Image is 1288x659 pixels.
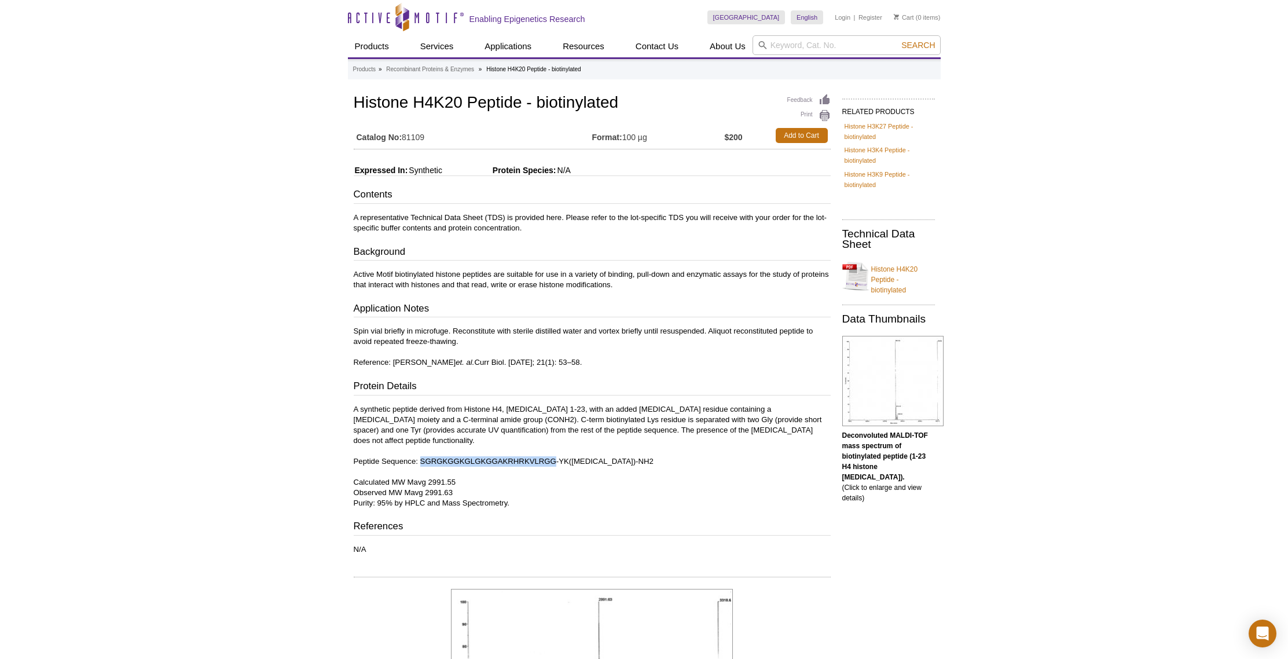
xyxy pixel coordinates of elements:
[776,128,828,143] a: Add to Cart
[1249,620,1276,647] div: Open Intercom Messenger
[854,10,856,24] li: |
[845,145,933,166] a: Histone H3K4 Peptide - biotinylated
[842,336,944,426] img: econvoluted MALDI-TOF mass spectrum of biotinylated peptide (1-23 H4 histone amino acids).
[894,13,914,21] a: Cart
[354,544,831,555] p: N/A
[386,64,474,75] a: Recombinant Proteins & Enzymes
[845,169,933,190] a: Histone H3K9 Peptide - biotinylated
[469,14,585,24] h2: Enabling Epigenetics Research
[354,166,408,175] span: Expressed In:
[354,519,831,536] h3: References
[354,125,592,146] td: 81109
[842,98,935,119] h2: RELATED PRODUCTS
[445,166,556,175] span: Protein Species:
[845,121,933,142] a: Histone H3K27 Peptide - biotinylated
[379,66,382,72] li: »
[556,166,571,175] span: N/A
[357,132,402,142] strong: Catalog No:
[835,13,850,21] a: Login
[354,245,831,261] h3: Background
[348,35,396,57] a: Products
[753,35,941,55] input: Keyword, Cat. No.
[478,35,538,57] a: Applications
[858,13,882,21] a: Register
[898,40,938,50] button: Search
[479,66,482,72] li: »
[842,314,935,324] h2: Data Thumbnails
[354,326,831,368] p: Spin vial briefly in microfuge. Reconstitute with sterile distilled water and vortex briefly unti...
[901,41,935,50] span: Search
[724,132,742,142] strong: $200
[842,257,935,295] a: Histone H4K20 Peptide - biotinylated
[413,35,461,57] a: Services
[842,431,928,481] b: Deconvoluted MALDI-TOF mass spectrum of biotinylated peptide (1-23 H4 histone [MEDICAL_DATA]).
[707,10,786,24] a: [GEOGRAPHIC_DATA]
[894,14,899,20] img: Your Cart
[353,64,376,75] a: Products
[787,109,831,122] a: Print
[791,10,823,24] a: English
[556,35,611,57] a: Resources
[703,35,753,57] a: About Us
[592,132,622,142] strong: Format:
[408,166,442,175] span: Synthetic
[894,10,941,24] li: (0 items)
[354,404,831,508] p: A synthetic peptide derived from Histone H4, [MEDICAL_DATA] 1-23, with an added [MEDICAL_DATA] re...
[354,213,831,233] p: A representative Technical Data Sheet (TDS) is provided here. Please refer to the lot-specific TD...
[456,358,474,367] i: et. al.
[354,188,831,204] h3: Contents
[354,379,831,396] h3: Protein Details
[787,94,831,107] a: Feedback
[354,302,831,318] h3: Application Notes
[486,66,581,72] li: Histone H4K20 Peptide - biotinylated
[842,430,935,503] p: (Click to enlarge and view details)
[354,94,831,114] h1: Histone H4K20 Peptide - biotinylated
[354,269,831,290] p: Active Motif biotinylated histone peptides are suitable for use in a variety of binding, pull-dow...
[842,229,935,250] h2: Technical Data Sheet
[592,125,725,146] td: 100 µg
[629,35,685,57] a: Contact Us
